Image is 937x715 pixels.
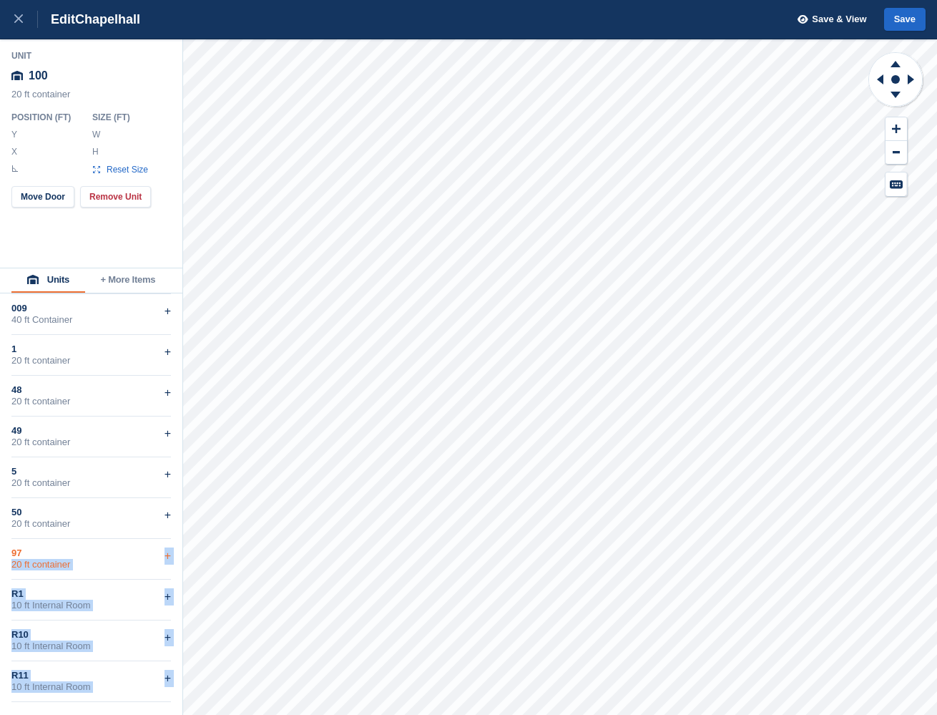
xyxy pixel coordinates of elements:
div: R1 [11,588,171,600]
div: 20 ft container [11,89,172,107]
img: angle-icn.0ed2eb85.svg [12,165,18,172]
label: H [92,146,99,157]
div: 49 [11,425,171,437]
div: Unit [11,50,172,62]
button: Remove Unit [80,186,151,208]
div: + [165,303,171,320]
div: + [165,466,171,483]
div: 9720 ft container+ [11,539,171,580]
div: + [165,344,171,361]
div: R110 ft Internal Room+ [11,580,171,621]
span: Reset Size [106,163,149,176]
div: + [165,629,171,646]
div: 00940 ft Container+ [11,294,171,335]
div: + [165,588,171,605]
div: + [165,670,171,687]
button: Save & View [790,8,867,31]
div: 5020 ft container+ [11,498,171,539]
button: Zoom In [886,117,907,141]
div: 20 ft container [11,518,171,530]
div: Edit Chapelhall [38,11,140,28]
div: 20 ft container [11,559,171,570]
div: 100 [11,63,172,89]
div: 1 [11,344,171,355]
div: + [165,507,171,524]
button: Save [884,8,926,31]
div: Size ( FT ) [92,112,155,123]
div: 97 [11,548,171,559]
div: + [165,384,171,402]
span: Save & View [812,12,866,26]
button: Move Door [11,186,74,208]
div: 120 ft container+ [11,335,171,376]
div: 10 ft Internal Room [11,641,171,652]
div: + [165,548,171,565]
div: 4820 ft container+ [11,376,171,417]
div: 40 ft Container [11,314,171,326]
div: R11 [11,670,171,681]
div: R1110 ft Internal Room+ [11,661,171,702]
div: 5 [11,466,171,477]
div: 009 [11,303,171,314]
button: Keyboard Shortcuts [886,172,907,196]
div: R1010 ft Internal Room+ [11,621,171,661]
div: 4920 ft container+ [11,417,171,457]
div: 20 ft container [11,437,171,448]
div: 20 ft container [11,355,171,366]
div: Position ( FT ) [11,112,81,123]
div: 50 [11,507,171,518]
div: 10 ft Internal Room [11,681,171,693]
div: 520 ft container+ [11,457,171,498]
button: + More Items [85,268,171,293]
label: Y [11,129,19,140]
button: Units [11,268,85,293]
div: 48 [11,384,171,396]
div: + [165,425,171,442]
div: R10 [11,629,171,641]
div: 20 ft container [11,396,171,407]
div: 20 ft container [11,477,171,489]
label: X [11,146,19,157]
button: Zoom Out [886,141,907,165]
div: 10 ft Internal Room [11,600,171,611]
label: W [92,129,99,140]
